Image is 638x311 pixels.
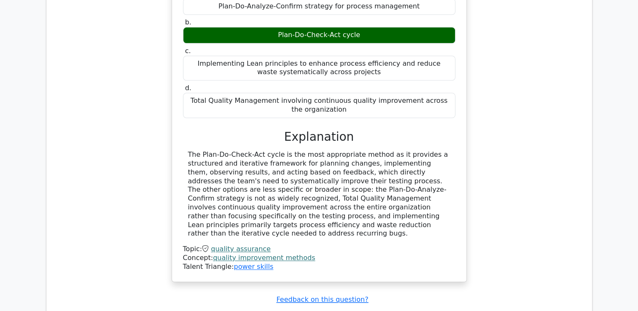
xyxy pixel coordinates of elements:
span: d. [185,84,191,92]
a: Feedback on this question? [276,295,368,303]
div: Talent Triangle: [183,245,455,271]
div: The Plan-Do-Check-Act cycle is the most appropriate method as it provides a structured and iterat... [188,150,450,238]
div: Plan-Do-Check-Act cycle [183,27,455,43]
a: quality assurance [211,245,271,253]
a: power skills [234,263,273,271]
span: c. [185,47,191,55]
h3: Explanation [188,130,450,144]
div: Concept: [183,254,455,263]
div: Topic: [183,245,455,254]
div: Total Quality Management involving continuous quality improvement across the organization [183,93,455,118]
span: b. [185,18,191,26]
div: Implementing Lean principles to enhance process efficiency and reduce waste systematically across... [183,56,455,81]
a: quality improvement methods [213,254,315,262]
